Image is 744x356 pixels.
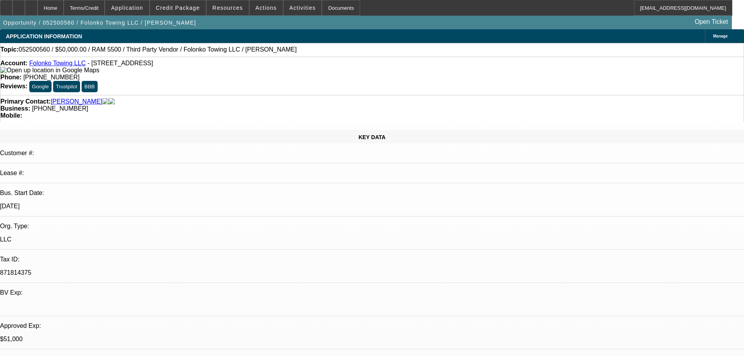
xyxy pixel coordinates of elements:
[359,134,385,140] span: KEY DATA
[289,5,316,11] span: Activities
[53,81,80,92] button: Trustpilot
[0,67,99,74] img: Open up location in Google Maps
[156,5,200,11] span: Credit Package
[23,74,80,81] span: [PHONE_NUMBER]
[82,81,98,92] button: BBB
[105,0,149,15] button: Application
[29,60,86,66] a: Folonko Towing LLC
[212,5,243,11] span: Resources
[713,34,728,38] span: Manage
[150,0,206,15] button: Credit Package
[0,74,21,81] strong: Phone:
[692,15,731,29] a: Open Ticket
[29,81,52,92] button: Google
[0,83,27,89] strong: Reviews:
[284,0,322,15] button: Activities
[3,20,196,26] span: Opportunity / 052500560 / Folonko Towing LLC / [PERSON_NAME]
[111,5,143,11] span: Application
[255,5,277,11] span: Actions
[0,112,22,119] strong: Mobile:
[207,0,249,15] button: Resources
[51,98,102,105] a: [PERSON_NAME]
[0,67,99,73] a: View Google Maps
[6,33,82,39] span: APPLICATION INFORMATION
[0,60,27,66] strong: Account:
[102,98,109,105] img: facebook-icon.png
[109,98,115,105] img: linkedin-icon.png
[0,98,51,105] strong: Primary Contact:
[19,46,297,53] span: 052500560 / $50,000.00 / RAM 5500 / Third Party Vendor / Folonko Towing LLC / [PERSON_NAME]
[250,0,283,15] button: Actions
[0,105,30,112] strong: Business:
[87,60,153,66] span: - [STREET_ADDRESS]
[0,46,19,53] strong: Topic:
[32,105,88,112] span: [PHONE_NUMBER]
